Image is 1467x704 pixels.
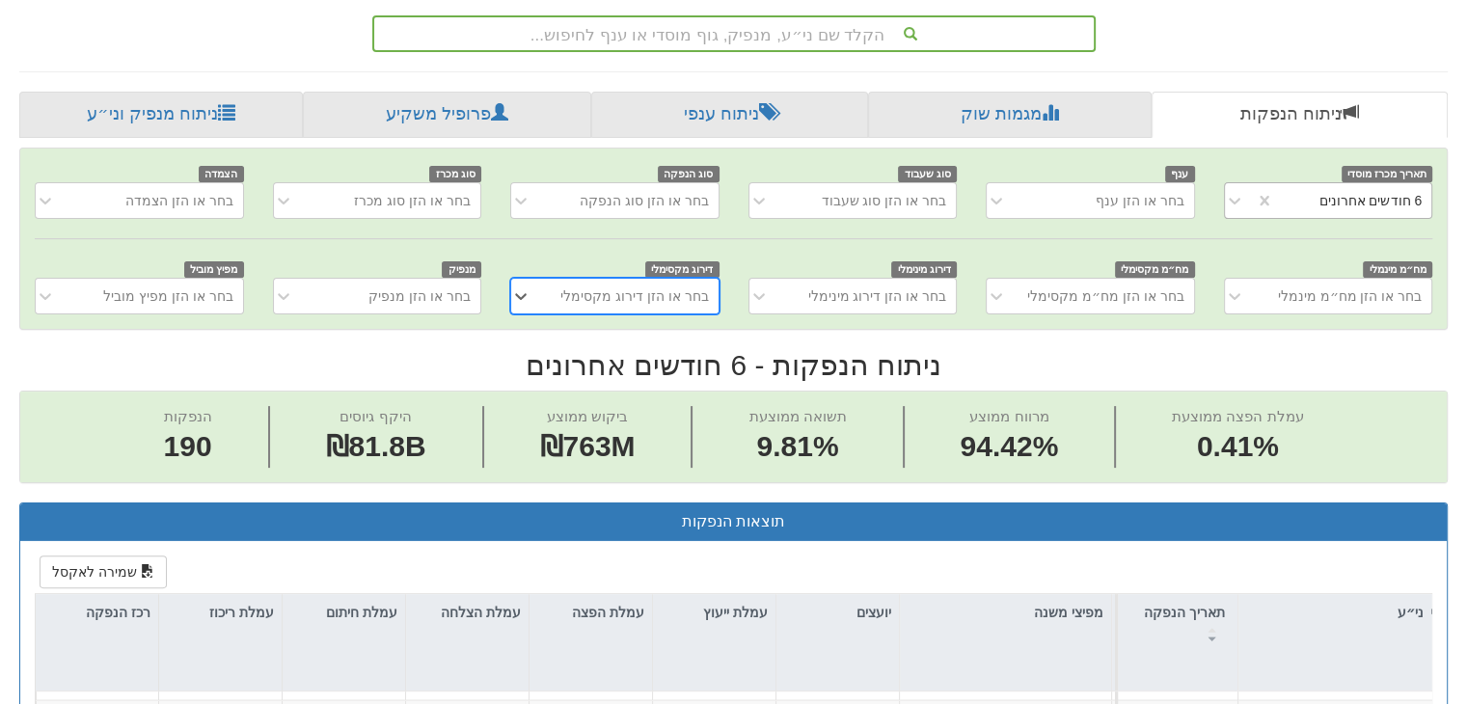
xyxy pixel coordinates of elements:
a: מגמות שוק [868,92,1153,138]
div: עמלת ייעוץ [653,594,775,631]
span: מרווח ממוצע [969,408,1048,424]
span: סוג שעבוד [898,166,957,182]
div: עמלת הפצה [530,594,652,631]
button: שמירה לאקסל [40,555,167,588]
span: מנפיק [442,261,481,278]
a: ניתוח הנפקות [1152,92,1448,138]
div: בחר או הזן מפיץ מוביל [103,286,233,306]
div: בחר או הזן סוג שעבוד [821,191,946,210]
span: תאריך מכרז מוסדי [1342,166,1432,182]
div: יועצים [776,594,899,631]
span: 190 [164,426,212,468]
span: מח״מ מקסימלי [1115,261,1195,278]
a: ניתוח ענפי [591,92,868,138]
div: בחר או הזן דירוג מקסימלי [560,286,709,306]
span: 94.42% [960,426,1058,468]
span: דירוג מינימלי [891,261,957,278]
div: בחר או הזן סוג הנפקה [580,191,709,210]
div: בחר או הזן מנפיק [368,286,471,306]
span: סוג מכרז [429,166,481,182]
span: ביקוש ממוצע [547,408,628,424]
span: היקף גיוסים [340,408,411,424]
div: הקלד שם ני״ע, מנפיק, גוף מוסדי או ענף לחיפוש... [374,17,1094,50]
h2: ניתוח הנפקות - 6 חודשים אחרונים [19,349,1448,381]
div: מפיצי משנה [900,594,1111,631]
span: ענף [1165,166,1195,182]
span: תשואה ממוצעת [748,408,846,424]
div: בחר או הזן מח״מ מינמלי [1277,286,1422,306]
div: עמלת ריכוז [159,594,282,631]
div: בחר או הזן ענף [1096,191,1184,210]
div: תאריך הנפקה [1118,594,1237,653]
span: עמלת הפצה ממוצעת [1172,408,1303,424]
span: מח״מ מינמלי [1363,261,1432,278]
div: בחר או הזן מח״מ מקסימלי [1027,286,1184,306]
span: סוג הנפקה [658,166,720,182]
a: פרופיל משקיע [303,92,592,138]
span: 0.41% [1172,426,1303,468]
h3: תוצאות הנפקות [35,513,1432,530]
span: הצמדה [199,166,244,182]
span: ₪81.8B [325,430,425,462]
div: רכז הנפקה [36,594,158,631]
a: ניתוח מנפיק וני״ע [19,92,303,138]
div: עמלת הצלחה [406,594,529,631]
span: 9.81% [748,426,846,468]
span: ₪763M [539,430,635,462]
div: 6 חודשים אחרונים [1318,191,1422,210]
span: הנפקות [164,408,212,424]
span: דירוג מקסימלי [645,261,720,278]
div: עמלת חיתום [283,594,405,631]
div: בחר או הזן דירוג מינימלי [807,286,946,306]
div: בחר או הזן סוג מכרז [354,191,471,210]
div: בחר או הזן הצמדה [125,191,233,210]
span: מפיץ מוביל [184,261,244,278]
div: ני״ע [1238,594,1431,631]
